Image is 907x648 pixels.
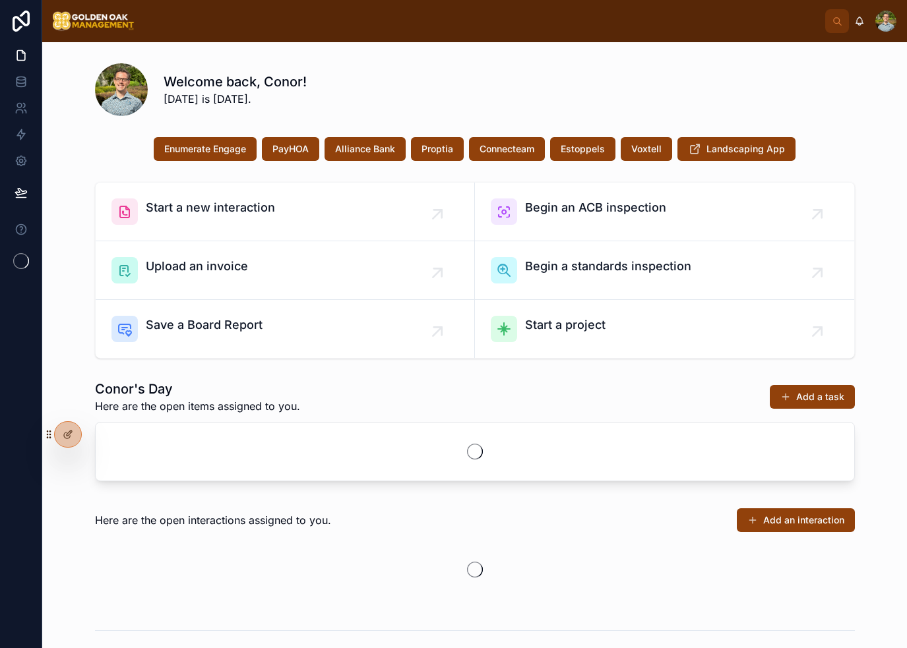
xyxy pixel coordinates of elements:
[146,257,248,276] span: Upload an invoice
[154,137,257,161] button: Enumerate Engage
[262,137,319,161] button: PayHOA
[146,198,275,217] span: Start a new interaction
[96,183,475,241] a: Start a new interaction
[475,300,854,358] a: Start a project
[96,241,475,300] a: Upload an invoice
[770,385,855,409] button: Add a task
[631,142,662,156] span: Voxtell
[335,142,395,156] span: Alliance Bank
[146,316,263,334] span: Save a Board Report
[164,73,307,91] h1: Welcome back, Conor!
[475,183,854,241] a: Begin an ACB inspection
[325,137,406,161] button: Alliance Bank
[525,198,666,217] span: Begin an ACB inspection
[737,508,855,532] button: Add an interaction
[525,257,691,276] span: Begin a standards inspection
[411,137,464,161] button: Proptia
[95,398,300,414] span: Here are the open items assigned to you.
[469,137,545,161] button: Connecteam
[95,512,331,528] span: Here are the open interactions assigned to you.
[475,241,854,300] a: Begin a standards inspection
[164,91,307,107] span: [DATE] is [DATE].
[706,142,785,156] span: Landscaping App
[145,18,825,24] div: scrollable content
[550,137,615,161] button: Estoppels
[96,300,475,358] a: Save a Board Report
[561,142,605,156] span: Estoppels
[480,142,534,156] span: Connecteam
[525,316,606,334] span: Start a project
[53,11,135,32] img: App logo
[422,142,453,156] span: Proptia
[272,142,309,156] span: PayHOA
[677,137,796,161] button: Landscaping App
[95,380,300,398] h1: Conor's Day
[621,137,672,161] button: Voxtell
[164,142,246,156] span: Enumerate Engage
